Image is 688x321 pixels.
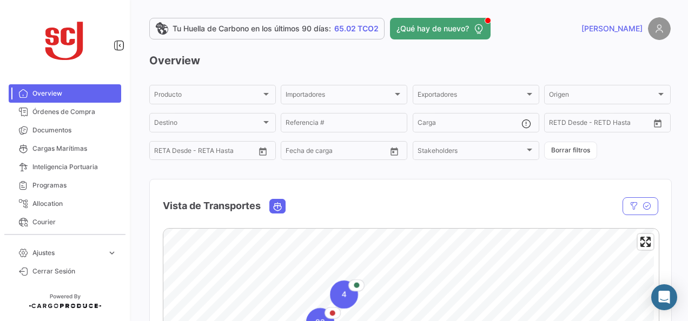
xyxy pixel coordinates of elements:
[342,289,347,300] span: 4
[581,23,643,34] span: [PERSON_NAME]
[9,103,121,121] a: Órdenes de Compra
[9,213,121,231] a: Courier
[32,89,117,98] span: Overview
[386,143,402,159] button: Open calendar
[154,149,174,156] input: Desde
[32,107,117,117] span: Órdenes de Compra
[255,143,271,159] button: Open calendar
[32,266,117,276] span: Cerrar Sesión
[32,180,117,190] span: Programas
[9,158,121,176] a: Inteligencia Portuaria
[549,121,568,128] input: Desde
[9,195,121,213] a: Allocation
[396,23,469,34] span: ¿Qué hay de nuevo?
[390,18,491,39] button: ¿Qué hay de nuevo?
[286,92,393,100] span: Importadores
[9,176,121,195] a: Programas
[313,149,361,156] input: Hasta
[173,23,331,34] span: Tu Huella de Carbono en los últimos 90 días:
[544,142,597,159] button: Borrar filtros
[549,92,656,100] span: Origen
[418,92,525,100] span: Exportadores
[648,17,671,40] img: placeholder-user.png
[154,92,261,100] span: Producto
[9,84,121,103] a: Overview
[181,149,229,156] input: Hasta
[32,199,117,209] span: Allocation
[286,149,305,156] input: Desde
[32,125,117,135] span: Documentos
[107,248,117,258] span: expand_more
[32,248,103,258] span: Ajustes
[334,23,379,34] span: 65.02 TCO2
[9,139,121,158] a: Cargas Marítimas
[32,217,117,227] span: Courier
[418,149,525,156] span: Stakeholders
[38,13,92,67] img: scj_logo1.svg
[651,284,677,310] div: Abrir Intercom Messenger
[163,198,261,213] h4: Vista de Transportes
[32,162,117,172] span: Inteligencia Portuaria
[576,121,624,128] input: Hasta
[149,18,385,39] a: Tu Huella de Carbono en los últimos 90 días:65.02 TCO2
[650,115,666,131] button: Open calendar
[149,53,671,68] h3: Overview
[154,121,261,128] span: Destino
[32,144,117,153] span: Cargas Marítimas
[9,121,121,139] a: Documentos
[330,280,358,309] div: Map marker
[270,199,285,213] button: Ocean
[638,234,653,250] button: Enter fullscreen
